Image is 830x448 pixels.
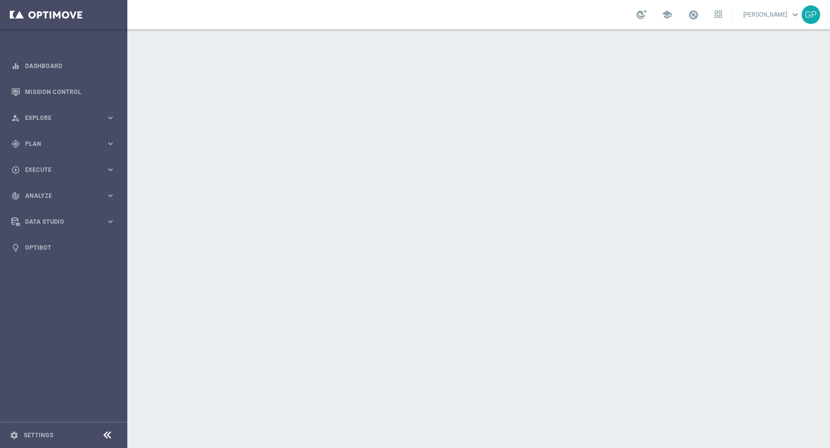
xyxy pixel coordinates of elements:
[662,9,672,20] span: school
[11,140,20,148] i: gps_fixed
[11,62,116,70] button: equalizer Dashboard
[11,191,20,200] i: track_changes
[11,243,20,252] i: lightbulb
[10,431,19,440] i: settings
[106,217,115,226] i: keyboard_arrow_right
[11,217,106,226] div: Data Studio
[25,79,115,105] a: Mission Control
[11,140,116,148] button: gps_fixed Plan keyboard_arrow_right
[11,114,106,122] div: Explore
[25,193,106,199] span: Analyze
[25,115,106,121] span: Explore
[11,192,116,200] button: track_changes Analyze keyboard_arrow_right
[106,113,115,122] i: keyboard_arrow_right
[25,53,115,79] a: Dashboard
[11,244,116,252] button: lightbulb Optibot
[106,139,115,148] i: keyboard_arrow_right
[11,166,116,174] button: play_circle_outline Execute keyboard_arrow_right
[742,7,802,22] a: [PERSON_NAME]keyboard_arrow_down
[11,114,116,122] button: person_search Explore keyboard_arrow_right
[802,5,820,24] div: GP
[11,140,106,148] div: Plan
[106,165,115,174] i: keyboard_arrow_right
[11,114,20,122] i: person_search
[11,191,106,200] div: Analyze
[25,219,106,225] span: Data Studio
[11,62,20,71] i: equalizer
[11,79,115,105] div: Mission Control
[11,235,115,260] div: Optibot
[24,432,53,438] a: Settings
[790,9,801,20] span: keyboard_arrow_down
[11,53,115,79] div: Dashboard
[11,218,116,226] button: Data Studio keyboard_arrow_right
[25,141,106,147] span: Plan
[25,235,115,260] a: Optibot
[106,191,115,200] i: keyboard_arrow_right
[11,165,106,174] div: Execute
[25,167,106,173] span: Execute
[11,165,20,174] i: play_circle_outline
[11,88,116,96] button: Mission Control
